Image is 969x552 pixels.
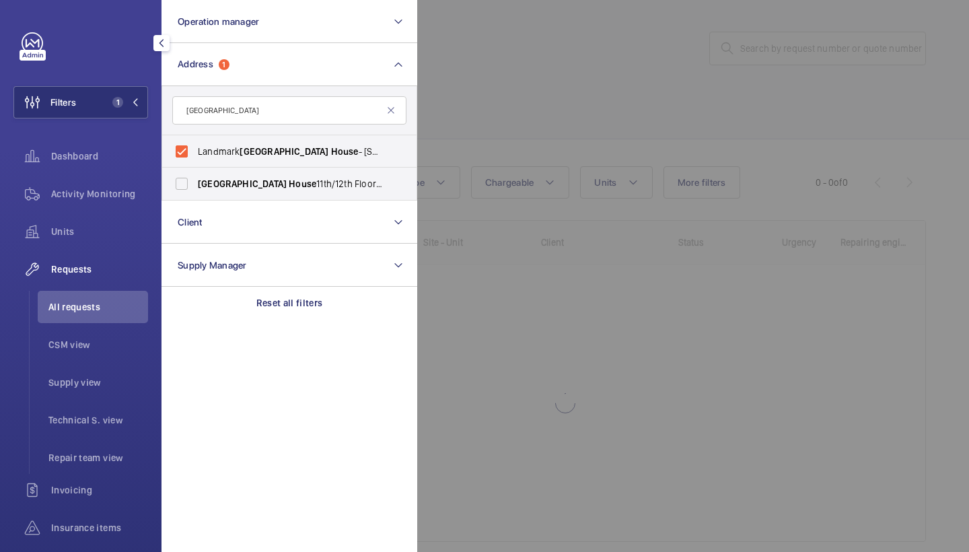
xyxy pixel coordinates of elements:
span: Filters [50,96,76,109]
span: Invoicing [51,483,148,497]
span: 1 [112,97,123,108]
span: Requests [51,263,148,276]
span: Supply view [48,376,148,389]
span: Insurance items [51,521,148,534]
span: Activity Monitoring [51,187,148,201]
span: Technical S. view [48,413,148,427]
button: Filters1 [13,86,148,118]
span: All requests [48,300,148,314]
span: CSM view [48,338,148,351]
span: Dashboard [51,149,148,163]
span: Repair team view [48,451,148,464]
span: Units [51,225,148,238]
